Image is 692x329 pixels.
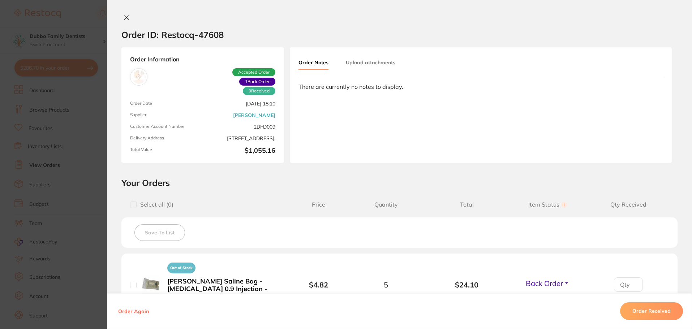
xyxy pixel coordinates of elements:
[165,259,281,310] button: Out of Stock[PERSON_NAME] Saline Bag - [MEDICAL_DATA] 0.9 Injection - 500ml Bag Product Code: HS-...
[588,201,669,208] span: Qty Received
[167,263,195,273] span: Out of Stock
[206,147,275,155] b: $1,055.16
[298,83,663,90] div: There are currently no notes to display.
[132,70,146,84] img: Henry Schein Halas
[526,279,563,288] span: Back Order
[206,101,275,107] span: [DATE] 18:10
[426,281,507,289] b: $24.10
[206,135,275,141] span: [STREET_ADDRESS],
[130,147,200,155] span: Total Value
[206,124,275,130] span: 2DFD009
[134,224,185,241] button: Save To List
[384,281,388,289] span: 5
[130,56,275,62] strong: Order Information
[121,29,224,40] h2: Order ID: Restocq- 47608
[232,68,275,76] span: Accepted Order
[239,78,275,86] span: Back orders
[345,201,426,208] span: Quantity
[130,112,200,118] span: Supplier
[309,280,328,289] b: $4.82
[130,135,200,141] span: Delivery Address
[292,201,345,208] span: Price
[243,87,275,95] span: Received
[298,56,328,70] button: Order Notes
[426,201,507,208] span: Total
[142,275,160,293] img: Henry Schein Saline Bag - Sodium Chloride 0.9 Injection - 500ml Bag
[507,201,588,208] span: Item Status
[524,279,572,288] button: Back Order
[121,177,678,188] h2: Your Orders
[233,112,275,118] a: [PERSON_NAME]
[167,278,279,300] b: [PERSON_NAME] Saline Bag - [MEDICAL_DATA] 0.9 Injection - 500ml Bag
[620,303,683,320] button: Order Received
[137,201,173,208] span: Select all ( 0 )
[116,308,151,315] button: Order Again
[614,277,643,292] input: Qty
[346,56,395,69] button: Upload attachments
[130,101,200,107] span: Order Date
[130,124,200,130] span: Customer Account Number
